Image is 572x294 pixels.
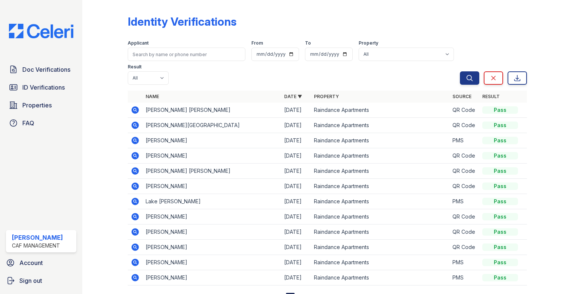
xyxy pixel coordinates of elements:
span: Doc Verifications [22,65,70,74]
label: Applicant [128,40,149,46]
td: QR Code [449,179,479,194]
td: [PERSON_NAME] [143,148,281,164]
label: Result [128,64,142,70]
div: Pass [482,106,518,114]
td: [DATE] [281,209,311,224]
td: [PERSON_NAME] [143,255,281,270]
td: [DATE] [281,164,311,179]
td: Raindance Apartments [311,103,449,118]
td: [PERSON_NAME] [143,179,281,194]
td: PMS [449,270,479,285]
div: Pass [482,243,518,251]
td: QR Code [449,224,479,240]
a: ID Verifications [6,80,76,95]
input: Search by name or phone number [128,48,245,61]
td: [DATE] [281,133,311,148]
a: Property [314,94,339,99]
td: PMS [449,133,479,148]
div: CAF Management [12,242,63,249]
a: Account [3,255,79,270]
td: [PERSON_NAME] [PERSON_NAME] [143,103,281,118]
td: Raindance Apartments [311,224,449,240]
td: Raindance Apartments [311,133,449,148]
td: QR Code [449,164,479,179]
div: Pass [482,228,518,236]
div: Pass [482,182,518,190]
td: Raindance Apartments [311,148,449,164]
td: QR Code [449,209,479,224]
span: Properties [22,101,52,110]
a: FAQ [6,116,76,130]
td: [DATE] [281,194,311,209]
td: Raindance Apartments [311,164,449,179]
td: [DATE] [281,240,311,255]
div: Pass [482,198,518,205]
div: Pass [482,122,518,129]
td: Lake [PERSON_NAME] [143,194,281,209]
td: [PERSON_NAME] [PERSON_NAME] [143,164,281,179]
a: Properties [6,98,76,113]
td: QR Code [449,103,479,118]
div: Pass [482,213,518,220]
td: [DATE] [281,224,311,240]
td: [PERSON_NAME] [143,209,281,224]
td: [DATE] [281,118,311,133]
a: Result [482,94,500,99]
td: [DATE] [281,148,311,164]
div: Pass [482,137,518,144]
td: Raindance Apartments [311,118,449,133]
td: QR Code [449,148,479,164]
td: [DATE] [281,270,311,285]
td: Raindance Apartments [311,179,449,194]
td: [PERSON_NAME] [143,240,281,255]
span: Sign out [19,276,42,285]
td: [PERSON_NAME] [143,270,281,285]
span: Account [19,258,43,267]
td: Raindance Apartments [311,270,449,285]
td: [DATE] [281,103,311,118]
td: [PERSON_NAME][GEOGRAPHIC_DATA] [143,118,281,133]
div: Identity Verifications [128,15,236,28]
td: Raindance Apartments [311,209,449,224]
td: Raindance Apartments [311,255,449,270]
div: Pass [482,259,518,266]
label: Property [359,40,378,46]
div: [PERSON_NAME] [12,233,63,242]
td: Raindance Apartments [311,194,449,209]
a: Name [146,94,159,99]
td: QR Code [449,240,479,255]
div: Pass [482,274,518,281]
span: ID Verifications [22,83,65,92]
a: Doc Verifications [6,62,76,77]
td: [DATE] [281,255,311,270]
td: PMS [449,194,479,209]
td: QR Code [449,118,479,133]
label: To [305,40,311,46]
img: CE_Logo_Blue-a8612792a0a2168367f1c8372b55b34899dd931a85d93a1a3d3e32e68fde9ad4.png [3,24,79,38]
a: Sign out [3,273,79,288]
td: PMS [449,255,479,270]
span: FAQ [22,119,34,127]
td: Raindance Apartments [311,240,449,255]
td: [PERSON_NAME] [143,224,281,240]
a: Source [452,94,471,99]
div: Pass [482,167,518,175]
td: [PERSON_NAME] [143,133,281,148]
div: Pass [482,152,518,159]
label: From [251,40,263,46]
a: Date ▼ [284,94,302,99]
td: [DATE] [281,179,311,194]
